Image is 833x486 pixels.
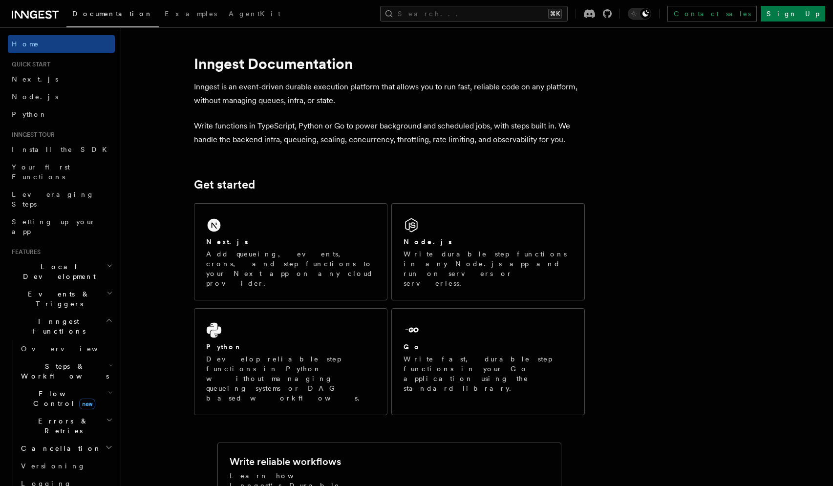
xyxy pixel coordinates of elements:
[8,262,107,281] span: Local Development
[8,248,41,256] span: Features
[159,3,223,26] a: Examples
[8,106,115,123] a: Python
[8,88,115,106] a: Node.js
[8,258,115,285] button: Local Development
[8,158,115,186] a: Your first Functions
[17,457,115,475] a: Versioning
[12,146,113,153] span: Install the SDK
[8,313,115,340] button: Inngest Functions
[404,249,573,288] p: Write durable step functions in any Node.js app and run on servers or serverless.
[12,190,94,208] span: Leveraging Steps
[194,178,255,191] a: Get started
[8,317,106,336] span: Inngest Functions
[12,218,96,235] span: Setting up your app
[8,285,115,313] button: Events & Triggers
[12,163,70,181] span: Your first Functions
[404,342,421,352] h2: Go
[194,80,585,107] p: Inngest is an event-driven durable execution platform that allows you to run fast, reliable code ...
[21,462,85,470] span: Versioning
[391,308,585,415] a: GoWrite fast, durable step functions in your Go application using the standard library.
[12,39,39,49] span: Home
[17,358,115,385] button: Steps & Workflows
[380,6,568,21] button: Search...⌘K
[8,186,115,213] a: Leveraging Steps
[72,10,153,18] span: Documentation
[194,55,585,72] h1: Inngest Documentation
[12,110,47,118] span: Python
[404,237,452,247] h2: Node.js
[17,389,107,408] span: Flow Control
[391,203,585,300] a: Node.jsWrite durable step functions in any Node.js app and run on servers or serverless.
[230,455,341,468] h2: Write reliable workflows
[17,416,106,436] span: Errors & Retries
[229,10,280,18] span: AgentKit
[223,3,286,26] a: AgentKit
[17,412,115,440] button: Errors & Retries
[206,249,375,288] p: Add queueing, events, crons, and step functions to your Next app on any cloud provider.
[79,399,95,409] span: new
[8,289,107,309] span: Events & Triggers
[206,354,375,403] p: Develop reliable step functions in Python without managing queueing systems or DAG based workflows.
[667,6,757,21] a: Contact sales
[548,9,562,19] kbd: ⌘K
[165,10,217,18] span: Examples
[66,3,159,27] a: Documentation
[206,342,242,352] h2: Python
[194,308,387,415] a: PythonDevelop reliable step functions in Python without managing queueing systems or DAG based wo...
[17,361,109,381] span: Steps & Workflows
[761,6,825,21] a: Sign Up
[8,141,115,158] a: Install the SDK
[17,385,115,412] button: Flow Controlnew
[8,35,115,53] a: Home
[8,213,115,240] a: Setting up your app
[12,75,58,83] span: Next.js
[21,345,122,353] span: Overview
[17,444,102,453] span: Cancellation
[8,70,115,88] a: Next.js
[12,93,58,101] span: Node.js
[17,440,115,457] button: Cancellation
[628,8,651,20] button: Toggle dark mode
[8,61,50,68] span: Quick start
[194,119,585,147] p: Write functions in TypeScript, Python or Go to power background and scheduled jobs, with steps bu...
[194,203,387,300] a: Next.jsAdd queueing, events, crons, and step functions to your Next app on any cloud provider.
[206,237,248,247] h2: Next.js
[404,354,573,393] p: Write fast, durable step functions in your Go application using the standard library.
[17,340,115,358] a: Overview
[8,131,55,139] span: Inngest tour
